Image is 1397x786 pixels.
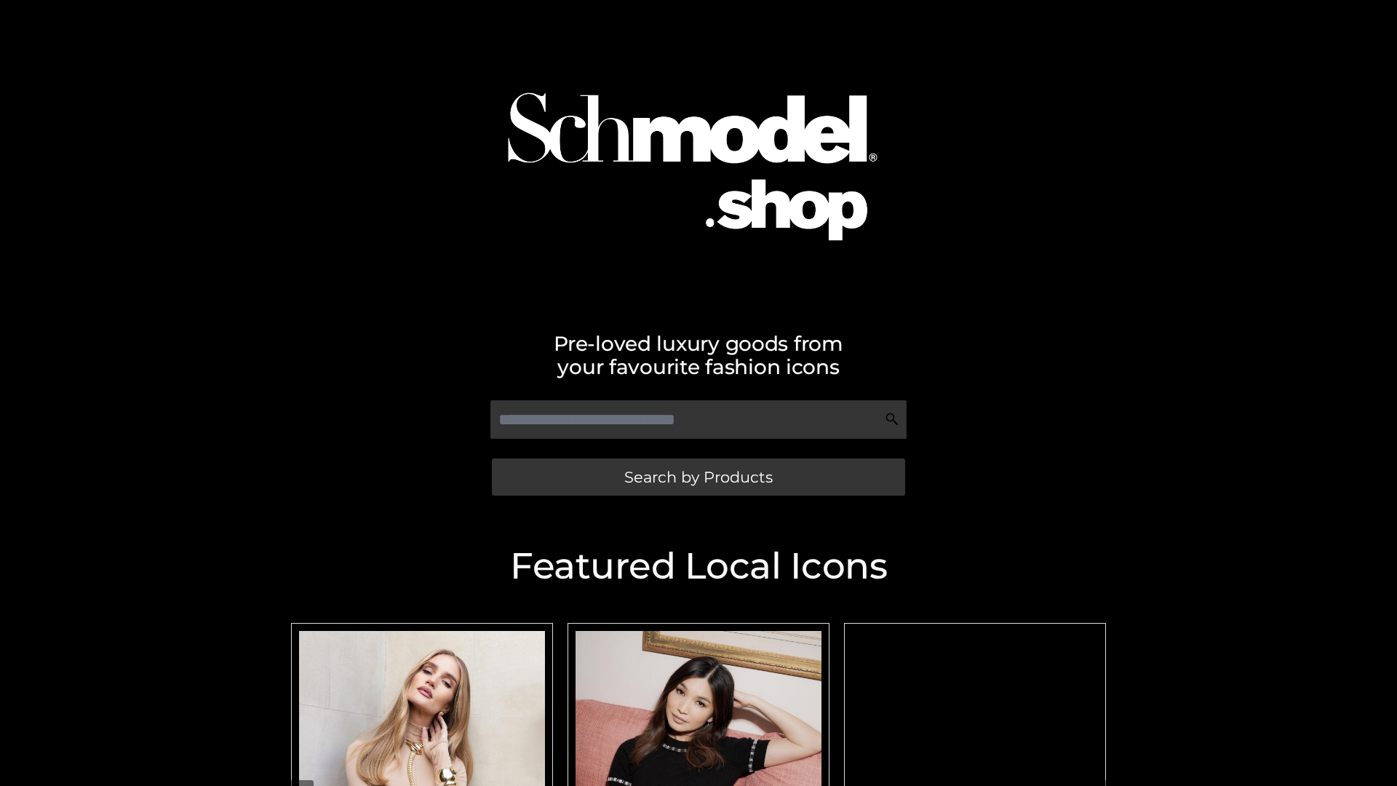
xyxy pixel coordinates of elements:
[624,469,773,485] span: Search by Products
[284,548,1113,584] h2: Featured Local Icons​
[885,412,899,426] img: Search Icon
[284,332,1113,378] h2: Pre-loved luxury goods from your favourite fashion icons
[492,458,905,496] a: Search by Products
